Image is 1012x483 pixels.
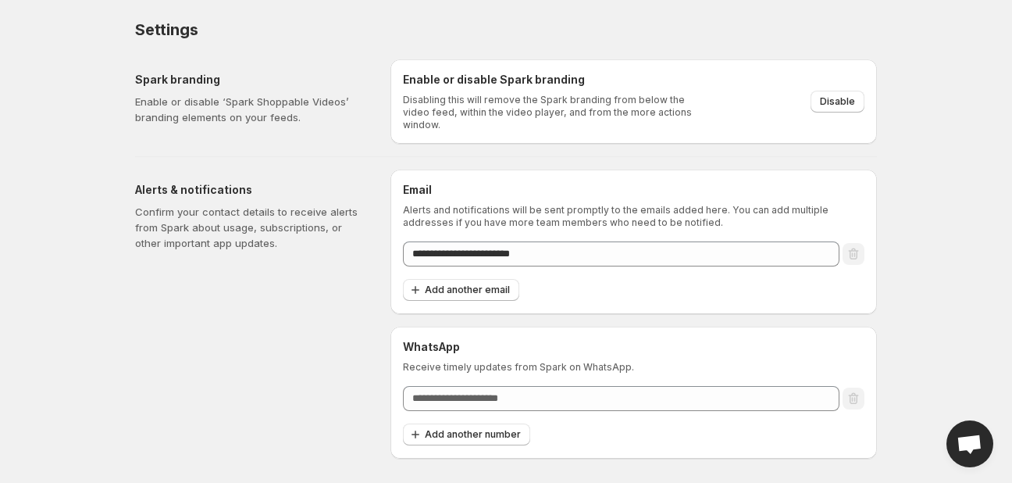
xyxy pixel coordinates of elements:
[403,339,864,355] h6: WhatsApp
[820,95,855,108] span: Disable
[403,204,864,229] p: Alerts and notifications will be sent promptly to the emails added here. You can add multiple add...
[135,182,365,198] h5: Alerts & notifications
[946,420,993,467] div: Open chat
[135,72,365,88] h5: Spark branding
[403,94,702,131] p: Disabling this will remove the Spark branding from below the video feed, within the video player,...
[403,72,702,88] h6: Enable or disable Spark branding
[403,182,864,198] h6: Email
[811,91,864,113] button: Disable
[403,424,530,445] button: Add another number
[135,20,198,39] span: Settings
[403,361,864,374] p: Receive timely updates from Spark on WhatsApp.
[135,204,365,251] p: Confirm your contact details to receive alerts from Spark about usage, subscriptions, or other im...
[403,279,519,301] button: Add another email
[425,428,521,441] span: Add another number
[135,94,365,125] p: Enable or disable ‘Spark Shoppable Videos’ branding elements on your feeds.
[425,284,510,296] span: Add another email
